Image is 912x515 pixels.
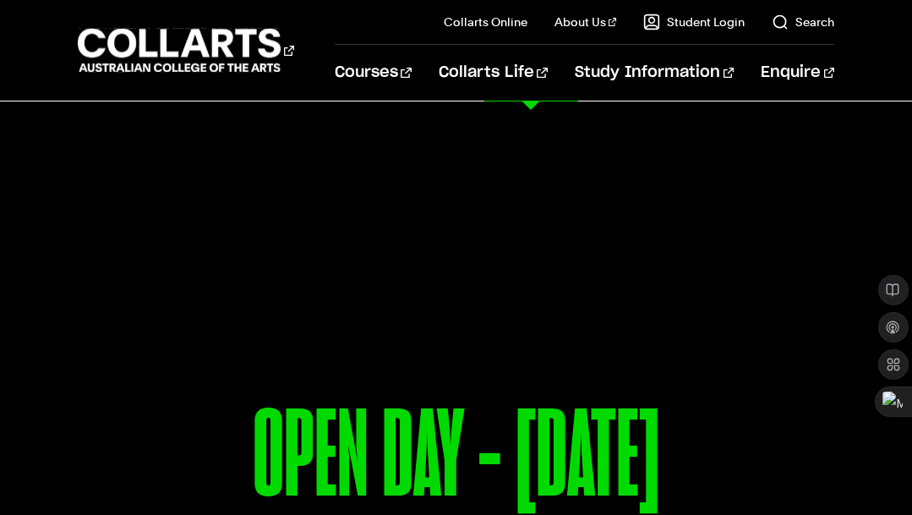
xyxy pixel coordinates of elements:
[772,14,834,30] a: Search
[335,45,412,101] a: Courses
[439,45,548,101] a: Collarts Life
[554,14,617,30] a: About Us
[643,14,745,30] a: Student Login
[444,14,527,30] a: Collarts Online
[78,26,292,74] div: Go to homepage
[761,45,834,101] a: Enquire
[575,45,734,101] a: Study Information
